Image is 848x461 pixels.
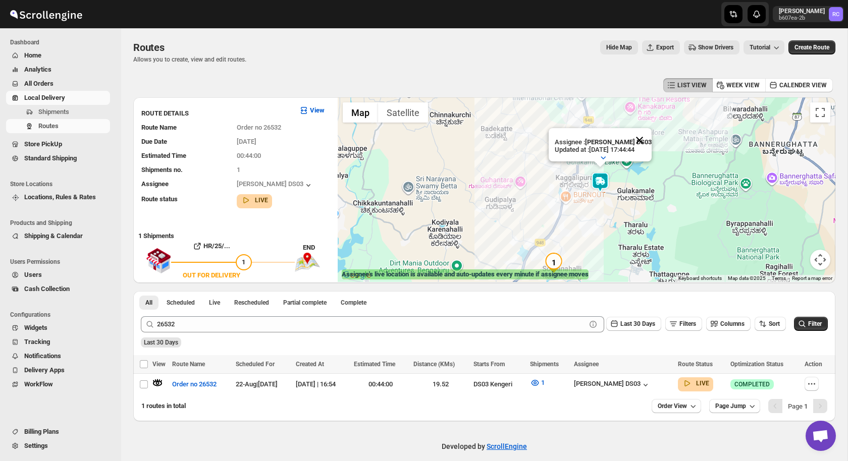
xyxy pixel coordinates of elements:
span: Order View [658,402,687,410]
span: Page [788,402,808,410]
button: Export [642,40,680,54]
a: Open chat [806,421,836,451]
span: WorkFlow [24,380,53,388]
span: View [152,361,166,368]
span: Map data ©2025 [728,275,766,281]
button: Close [627,128,652,152]
span: Store PickUp [24,140,62,148]
span: Widgets [24,324,47,331]
b: LIVE [255,197,268,204]
span: Route Name [141,124,177,131]
span: Rescheduled [234,299,269,307]
a: Terms (opens in new tab) [772,275,786,281]
span: WEEK VIEW [726,81,760,89]
button: Show street map [343,102,378,123]
span: Dashboard [10,38,114,46]
p: Updated at : [DATE] 17:44:44 [555,146,652,153]
span: All [145,299,152,307]
div: DS03 Kengeri [473,379,524,389]
button: Show satellite imagery [378,102,428,123]
span: Routes [133,41,165,53]
span: Products and Shipping [10,219,114,227]
span: 22-Aug | [DATE] [236,380,278,388]
span: Configurations [10,311,114,319]
button: Routes [6,119,110,133]
span: Routes [38,122,59,130]
span: Filter [808,320,822,327]
button: HR/25/... [171,238,252,254]
button: LIVE [682,378,709,388]
span: Complete [341,299,366,307]
button: Order no 26532 [166,376,223,392]
div: END [303,243,333,253]
span: Action [805,361,822,368]
button: Map action label [600,40,638,54]
span: Settings [24,442,48,449]
span: Notifications [24,352,61,360]
button: Filters [665,317,702,331]
span: Route status [141,195,178,203]
button: [PERSON_NAME] DS03 [574,380,651,390]
span: Locations, Rules & Rates [24,193,96,201]
img: trip_end.png [295,253,320,272]
div: 19.52 [413,379,467,389]
span: Scheduled For [236,361,275,368]
span: COMPLETED [734,380,770,388]
span: Tracking [24,338,50,345]
button: Locations, Rules & Rates [6,190,110,204]
button: Create Route [788,40,835,54]
img: shop.svg [146,241,171,280]
p: b607ea-2b [779,15,825,21]
p: Allows you to create, view and edit routes. [133,55,246,64]
button: Analytics [6,63,110,77]
button: Last 30 Days [606,317,661,331]
b: LIVE [696,380,709,387]
button: Notifications [6,349,110,363]
button: Cash Collection [6,282,110,296]
input: Press enter after typing | Search Eg. Order no 26532 [157,316,586,332]
button: Map camera controls [810,250,830,270]
button: [PERSON_NAME] DS03 [237,180,313,190]
button: CALENDER VIEW [765,78,833,92]
button: All routes [139,296,158,310]
span: Created At [296,361,324,368]
span: [DATE] [237,138,256,145]
span: Delivery Apps [24,366,65,374]
span: Starts From [473,361,505,368]
a: ScrollEngine [487,442,527,450]
span: Billing Plans [24,428,59,435]
button: Users [6,268,110,282]
button: Show Drivers [684,40,739,54]
b: HR/25/... [203,242,230,250]
span: Shipments [530,361,559,368]
h3: ROUTE DETAILS [141,108,291,119]
span: Page Jump [715,402,746,410]
span: Distance (KMs) [413,361,455,368]
button: Columns [706,317,751,331]
span: Tutorial [750,44,770,51]
p: [PERSON_NAME] [779,7,825,15]
button: Order View [652,399,701,413]
nav: Pagination [768,399,827,413]
span: Route Name [172,361,205,368]
span: Users Permissions [10,258,114,266]
button: LIVE [241,195,268,205]
button: Shipping & Calendar [6,229,110,243]
span: LIST VIEW [677,81,707,89]
button: Settings [6,439,110,453]
span: Show Drivers [698,43,733,51]
span: Estimated Time [141,152,186,159]
span: Partial complete [283,299,327,307]
p: Assignee : [555,138,652,146]
span: 1 [541,379,545,386]
span: Estimated Time [354,361,395,368]
span: Cash Collection [24,285,70,293]
b: [PERSON_NAME] DS03 [585,138,652,146]
button: Filter [794,317,828,331]
span: Rahul Chopra [829,7,843,21]
span: Sort [769,320,780,327]
button: Home [6,48,110,63]
button: LIST VIEW [663,78,713,92]
button: Tutorial [744,40,784,54]
span: CALENDER VIEW [779,81,827,89]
